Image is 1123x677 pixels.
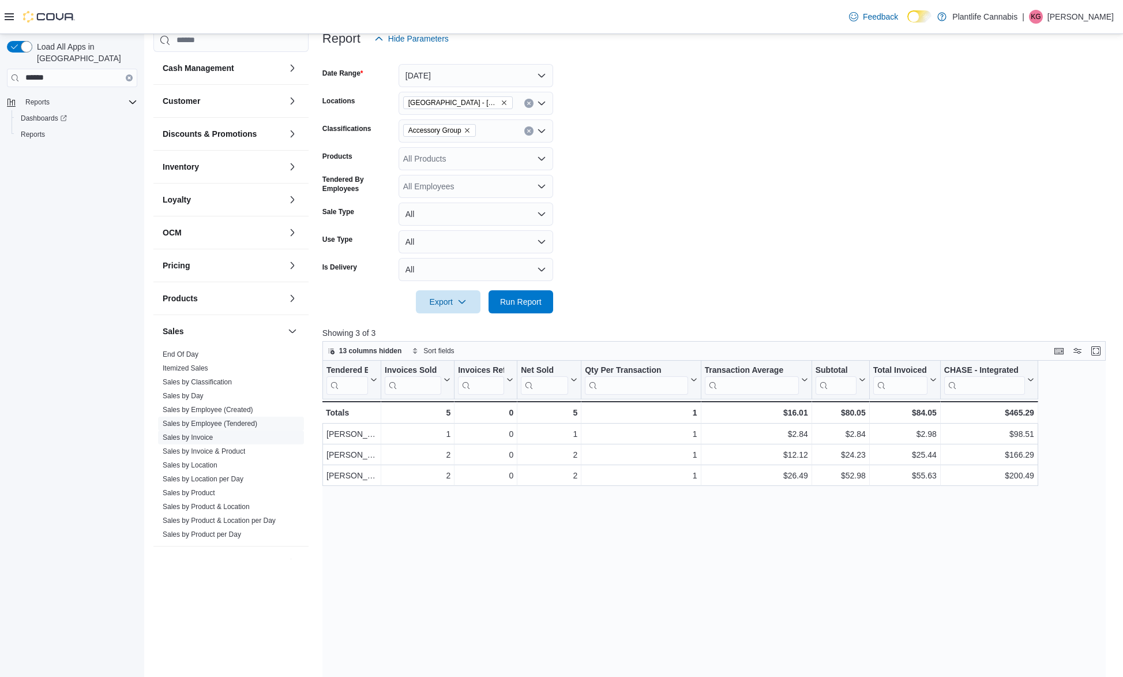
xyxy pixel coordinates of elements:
label: Date Range [322,69,363,78]
div: 0 [458,448,513,462]
a: End Of Day [163,350,198,358]
div: [PERSON_NAME] [326,427,377,441]
button: Display options [1071,344,1084,358]
span: Sales by Location [163,461,217,470]
button: Open list of options [537,182,546,191]
div: Invoices Ref [458,365,504,376]
span: Sales by Day [163,391,204,401]
button: Clear input [524,126,534,136]
div: Sales [153,347,309,546]
a: Reports [16,128,50,141]
span: Sales by Invoice & Product [163,447,245,456]
div: Subtotal [815,365,856,376]
button: Inventory [286,160,299,174]
h3: Loyalty [163,194,191,205]
div: 2 [385,469,450,482]
h3: Inventory [163,161,199,173]
div: $84.05 [873,406,936,420]
button: Sales [286,324,299,338]
span: Sales by Product per Day [163,530,241,539]
span: KG [1031,10,1041,24]
button: Invoices Ref [458,365,513,394]
a: Sales by Classification [163,378,232,386]
span: Sales by Employee (Tendered) [163,419,257,428]
label: Tendered By Employees [322,175,394,193]
div: Invoices Sold [385,365,441,376]
button: Hide Parameters [370,27,453,50]
label: Products [322,152,352,161]
button: Transaction Average [704,365,807,394]
div: Transaction Average [704,365,798,394]
button: All [399,230,553,253]
button: Taxes [163,557,283,568]
div: 1 [585,448,697,462]
div: 0 [458,406,513,420]
div: [PERSON_NAME] [326,448,377,462]
button: Remove Accessory Group from selection in this group [464,127,471,134]
span: Dashboards [21,114,67,123]
div: 1 [585,427,697,441]
div: Total Invoiced [873,365,927,376]
span: Accessory Group [408,125,461,136]
button: Reports [21,95,54,109]
h3: Customer [163,95,200,107]
div: $52.98 [816,469,866,482]
div: Total Invoiced [873,365,927,394]
button: Customer [163,95,283,107]
div: $2.84 [704,427,807,441]
div: Invoices Sold [385,365,441,394]
div: Qty Per Transaction [585,365,688,376]
button: Export [416,290,480,313]
a: Sales by Employee (Created) [163,406,253,414]
div: 1 [521,427,577,441]
label: Classifications [322,124,371,133]
div: $26.49 [704,469,807,482]
button: Enter fullscreen [1089,344,1103,358]
a: Sales by Product & Location [163,503,250,511]
button: Clear input [524,99,534,108]
div: 2 [385,448,450,462]
span: Reports [16,128,137,141]
h3: Discounts & Promotions [163,128,257,140]
a: Dashboards [16,111,72,125]
div: Totals [326,406,377,420]
div: $25.44 [873,448,937,462]
a: Sales by Invoice [163,433,213,442]
label: Use Type [322,235,352,244]
button: Clear input [126,74,133,81]
label: Locations [322,96,355,106]
div: 2 [521,448,577,462]
button: Reports [12,126,142,143]
button: Products [286,291,299,305]
h3: Products [163,293,198,304]
span: Reports [25,98,50,107]
span: Grande Prairie - Westgate [403,96,513,109]
button: Total Invoiced [873,365,936,394]
span: Run Report [500,296,542,308]
span: Sales by Product [163,488,215,498]
div: Subtotal [815,365,856,394]
nav: Complex example [7,89,137,173]
button: Taxes [286,556,299,570]
button: Invoices Sold [385,365,450,394]
div: 0 [458,427,513,441]
a: Sales by Location [163,461,217,469]
div: Transaction Average [704,365,798,376]
input: Dark Mode [907,10,932,23]
span: Accessory Group [403,124,476,137]
button: Discounts & Promotions [286,127,299,141]
button: Keyboard shortcuts [1052,344,1066,358]
button: Pricing [286,259,299,272]
button: Open list of options [537,154,546,163]
button: All [399,258,553,281]
button: Loyalty [163,194,283,205]
a: Sales by Invoice & Product [163,447,245,455]
span: [GEOGRAPHIC_DATA] - [GEOGRAPHIC_DATA] [408,97,498,109]
div: 2 [521,469,577,482]
button: Reports [2,94,142,110]
span: Sales by Invoice [163,433,213,442]
button: Sort fields [407,344,459,358]
p: Plantlife Cannabis [952,10,1017,24]
div: Tendered Employee [326,365,368,376]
